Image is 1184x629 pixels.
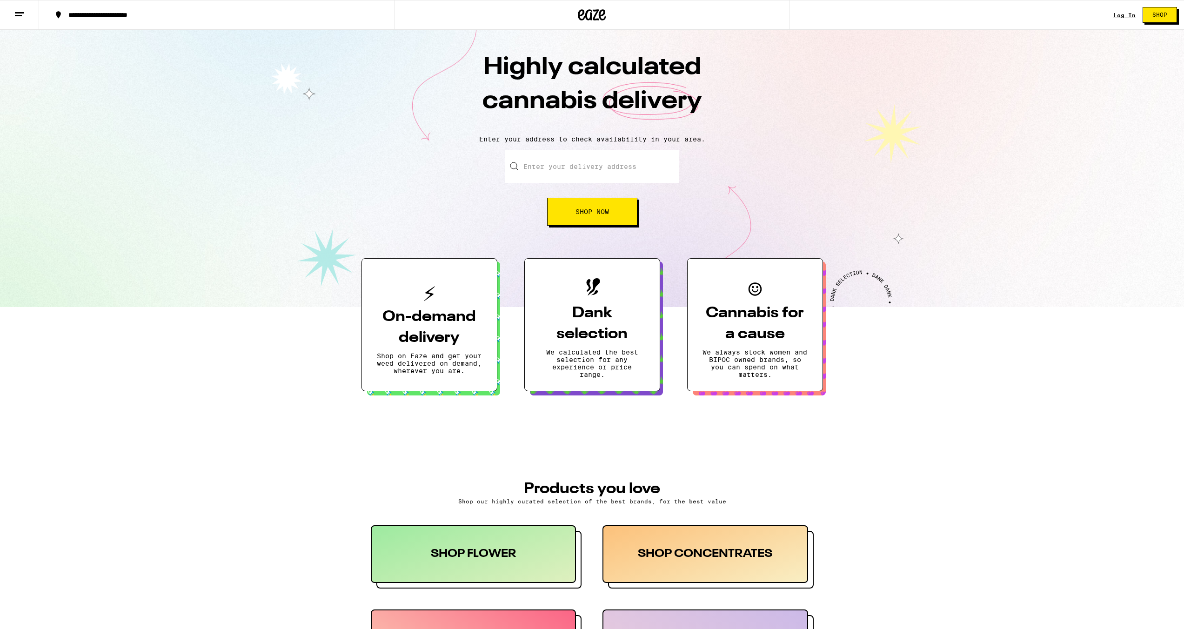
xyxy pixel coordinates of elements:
[377,307,482,348] h3: On-demand delivery
[371,482,814,496] h3: PRODUCTS YOU LOVE
[1143,7,1177,23] button: Shop
[371,498,814,504] p: Shop our highly curated selection of the best brands, for the best value
[361,258,497,391] button: On-demand deliveryShop on Eaze and get your weed delivered on demand, wherever you are.
[540,348,645,378] p: We calculated the best selection for any experience or price range.
[1113,12,1136,18] a: Log In
[547,198,637,226] button: Shop Now
[371,525,576,583] div: SHOP FLOWER
[9,135,1175,143] p: Enter your address to check availability in your area.
[1152,12,1167,18] span: Shop
[540,303,645,345] h3: Dank selection
[575,208,609,215] span: Shop Now
[687,258,823,391] button: Cannabis for a causeWe always stock women and BIPOC owned brands, so you can spend on what matters.
[371,525,582,589] button: SHOP FLOWER
[602,525,808,583] div: SHOP CONCENTRATES
[1136,7,1184,23] a: Shop
[505,150,679,183] input: Enter your delivery address
[524,258,660,391] button: Dank selectionWe calculated the best selection for any experience or price range.
[429,51,755,128] h1: Highly calculated cannabis delivery
[377,352,482,375] p: Shop on Eaze and get your weed delivered on demand, wherever you are.
[602,525,814,589] button: SHOP CONCENTRATES
[702,303,808,345] h3: Cannabis for a cause
[702,348,808,378] p: We always stock women and BIPOC owned brands, so you can spend on what matters.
